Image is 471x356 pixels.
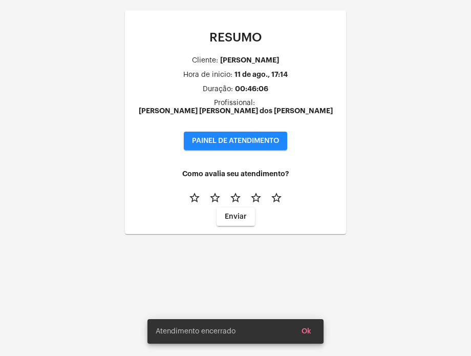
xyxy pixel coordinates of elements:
[270,192,283,204] mat-icon: star_border
[133,170,338,178] h4: Como avalia seu atendimento?
[133,31,338,44] p: RESUMO
[214,99,255,107] div: Profissional:
[203,86,233,93] div: Duração:
[192,57,218,65] div: Cliente:
[225,213,247,220] span: Enviar
[235,85,268,93] div: 00:46:06
[220,56,279,64] div: [PERSON_NAME]
[156,326,235,337] span: Atendimento encerrado
[139,107,333,115] div: [PERSON_NAME] [PERSON_NAME] dos [PERSON_NAME]
[293,322,319,341] button: Ok
[229,192,242,204] mat-icon: star_border
[209,192,221,204] mat-icon: star_border
[183,71,232,79] div: Hora de inicio:
[250,192,262,204] mat-icon: star_border
[184,132,287,150] button: PAINEL DE ATENDIMENTO
[302,328,311,335] span: Ok
[234,71,288,78] div: 11 de ago., 17:14
[192,137,279,144] span: PAINEL DE ATENDIMENTO
[217,207,255,226] button: Enviar
[188,192,201,204] mat-icon: star_border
